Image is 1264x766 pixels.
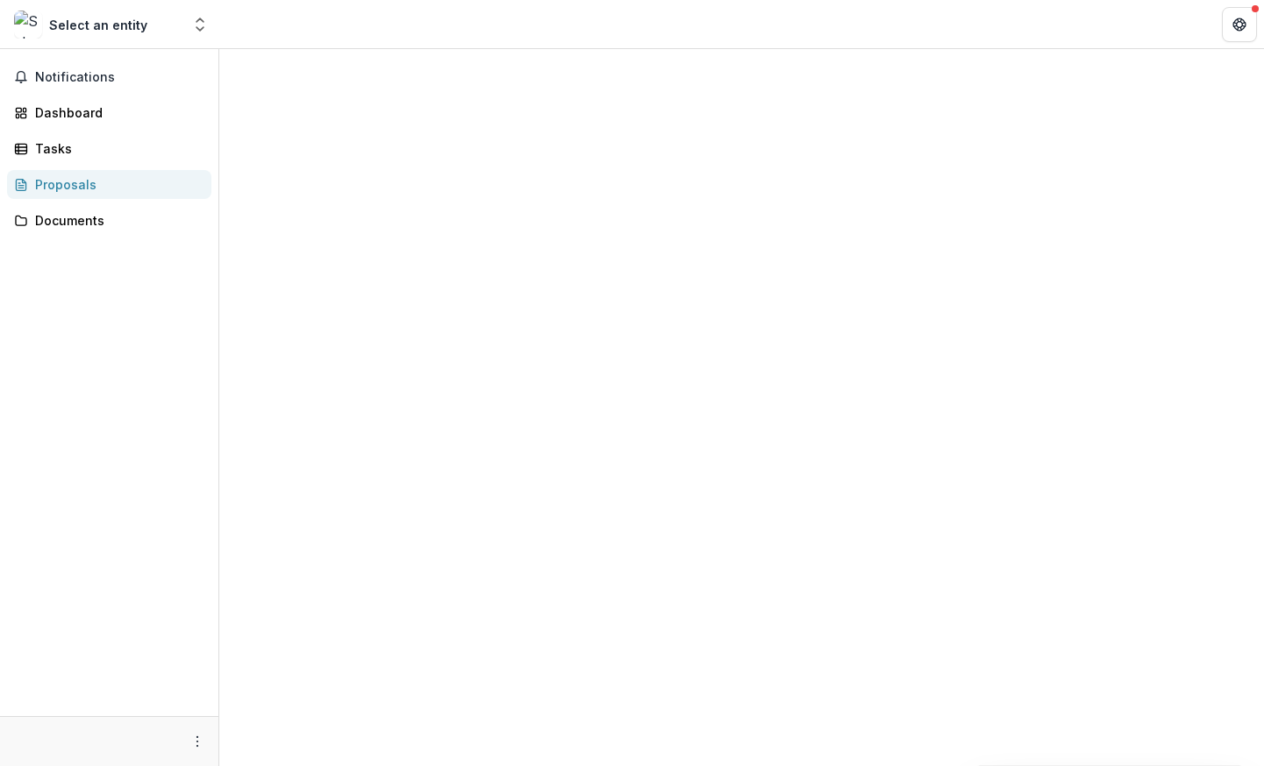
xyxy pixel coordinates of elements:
button: Open entity switcher [188,7,212,42]
button: Notifications [7,63,211,91]
button: More [187,731,208,752]
a: Dashboard [7,98,211,127]
div: Documents [35,211,197,230]
button: Get Help [1222,7,1257,42]
div: Select an entity [49,16,147,34]
a: Proposals [7,170,211,199]
div: Dashboard [35,103,197,122]
span: Notifications [35,70,204,85]
a: Tasks [7,134,211,163]
img: Select an entity [14,11,42,39]
a: Documents [7,206,211,235]
div: Proposals [35,175,197,194]
div: Tasks [35,139,197,158]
